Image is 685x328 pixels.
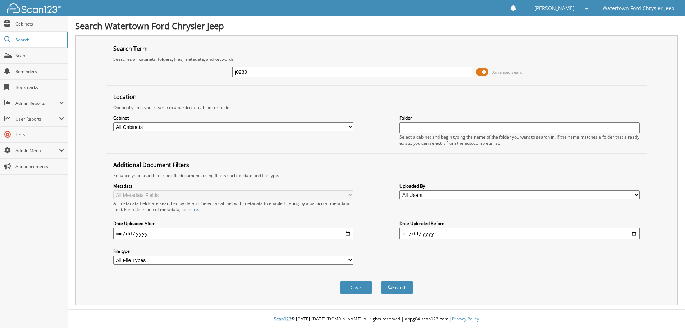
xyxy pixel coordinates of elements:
span: Search [15,37,63,43]
span: Reminders [15,68,64,75]
label: Folder [399,115,640,121]
span: Watertown Ford Chrysler Jeep [603,6,675,10]
span: Cabinets [15,21,64,27]
span: Advanced Search [492,69,524,75]
span: Scan123 [274,316,291,322]
a: here [189,206,198,212]
input: start [113,228,353,239]
span: Bookmarks [15,84,64,90]
button: Clear [340,281,372,294]
a: Privacy Policy [452,316,479,322]
span: Scan [15,53,64,59]
input: end [399,228,640,239]
legend: Additional Document Filters [110,161,193,169]
span: Help [15,132,64,138]
legend: Search Term [110,45,151,53]
div: All metadata fields are searched by default. Select a cabinet with metadata to enable filtering b... [113,200,353,212]
iframe: Chat Widget [649,293,685,328]
label: Date Uploaded After [113,220,353,226]
span: Admin Reports [15,100,59,106]
img: scan123-logo-white.svg [7,3,61,13]
div: Select a cabinet and begin typing the name of the folder you want to search in. If the name match... [399,134,640,146]
div: Enhance your search for specific documents using filters such as date and file type. [110,172,643,179]
button: Search [381,281,413,294]
label: Date Uploaded Before [399,220,640,226]
span: [PERSON_NAME] [534,6,575,10]
label: Uploaded By [399,183,640,189]
h1: Search Watertown Ford Chrysler Jeep [75,20,678,32]
div: Optionally limit your search to a particular cabinet or folder [110,104,643,111]
legend: Location [110,93,140,101]
div: Searches all cabinets, folders, files, metadata, and keywords [110,56,643,62]
div: © [DATE]-[DATE] [DOMAIN_NAME]. All rights reserved | appg04-scan123-com | [68,310,685,328]
label: Cabinet [113,115,353,121]
label: File type [113,248,353,254]
span: Announcements [15,163,64,170]
span: User Reports [15,116,59,122]
label: Metadata [113,183,353,189]
span: Admin Menu [15,148,59,154]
